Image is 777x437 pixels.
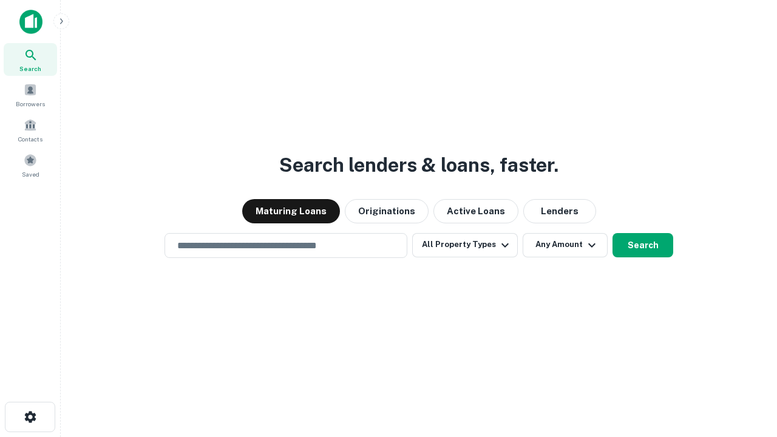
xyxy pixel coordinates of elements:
[19,10,42,34] img: capitalize-icon.png
[4,149,57,181] a: Saved
[19,64,41,73] span: Search
[612,233,673,257] button: Search
[523,199,596,223] button: Lenders
[4,113,57,146] a: Contacts
[716,340,777,398] iframe: Chat Widget
[523,233,608,257] button: Any Amount
[4,78,57,111] a: Borrowers
[22,169,39,179] span: Saved
[279,151,558,180] h3: Search lenders & loans, faster.
[4,43,57,76] a: Search
[433,199,518,223] button: Active Loans
[242,199,340,223] button: Maturing Loans
[18,134,42,144] span: Contacts
[345,199,429,223] button: Originations
[16,99,45,109] span: Borrowers
[412,233,518,257] button: All Property Types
